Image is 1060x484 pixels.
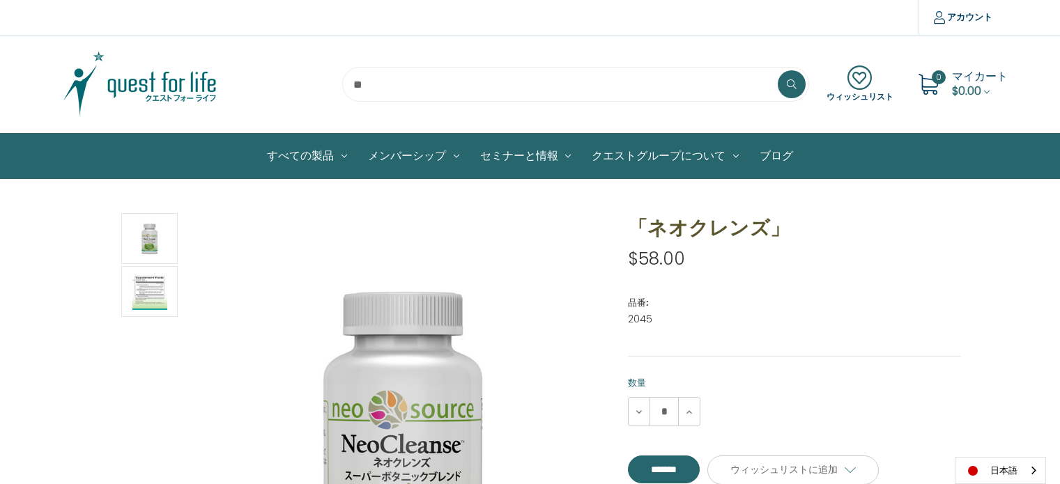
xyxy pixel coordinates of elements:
[955,458,1045,483] a: 日本語
[256,134,358,178] a: All Products
[952,83,981,99] span: $0.00
[628,296,958,310] dt: 品番:
[932,70,946,84] span: 0
[132,268,167,315] img: 「ネオクレンズ」
[952,68,1008,84] span: マイカート
[628,213,961,242] h1: 「ネオクレンズ」
[952,68,1008,99] a: Cart with 0 items
[628,376,961,390] label: 数量
[628,247,685,271] span: $58.00
[749,134,804,178] a: ブログ
[628,312,961,327] dd: 2045
[358,134,470,178] a: メンバーシップ
[955,457,1046,484] div: Language
[53,49,227,119] img: クエスト・グループ
[470,134,582,178] a: セミナーと情報
[955,457,1046,484] aside: Language selected: 日本語
[132,215,167,262] img: 「ネオクレンズ」
[730,463,838,476] span: ウィッシュリストに追加
[827,65,893,103] a: ウィッシュリスト
[581,134,749,178] a: クエストグループについて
